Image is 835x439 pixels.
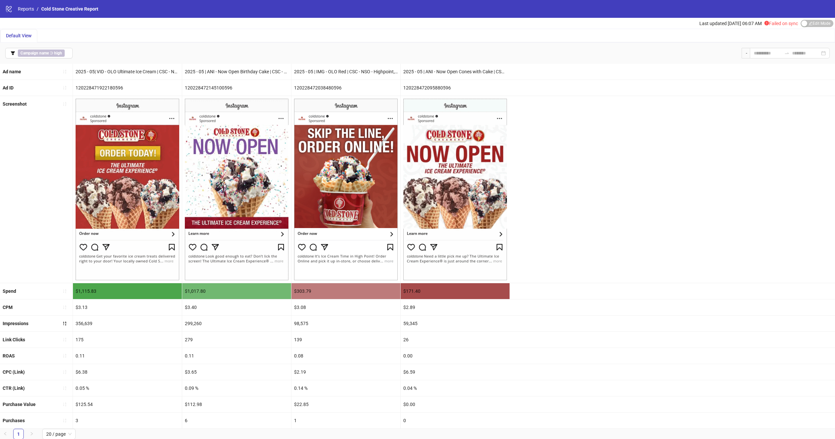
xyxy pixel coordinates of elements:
[401,316,510,331] div: 59,345
[3,418,25,423] b: Purchases
[291,80,400,96] div: 120228472038480596
[291,64,400,80] div: 2025 - 05 | IMG - OLO Red | CSC - NSO - Highpoint, NC CSC 23799 | MTO | OLO URL | Order Now - Copy
[5,48,73,58] button: Campaign name ∋ high
[185,99,288,280] img: Screenshot 120228472145100596
[18,50,65,57] span: ∋
[294,99,398,280] img: Screenshot 120228472038480596
[291,332,400,348] div: 139
[73,364,182,380] div: $6.38
[291,413,400,428] div: 1
[62,85,67,90] span: sort-ascending
[20,51,49,55] b: Campaign name
[17,5,35,13] a: Reports
[401,364,510,380] div: $6.59
[76,99,179,280] img: Screenshot 120228471922180596
[291,396,400,412] div: $22.85
[401,299,510,315] div: $2.89
[182,80,291,96] div: 120228472145100596
[291,299,400,315] div: $3.08
[73,316,182,331] div: 356,639
[3,321,28,326] b: Impressions
[30,432,34,436] span: right
[73,396,182,412] div: $125.54
[73,64,182,80] div: 2025 - 05| VID - OLO Ultimate Ice Cream | CSC - NSO - Highpoint, NC CSC 23799 | MTO | OLO URL | O...
[182,299,291,315] div: $3.40
[62,321,67,326] span: sort-descending
[62,305,67,310] span: sort-ascending
[3,288,16,294] b: Spend
[54,51,62,55] b: high
[3,85,14,90] b: Ad ID
[62,386,67,390] span: sort-ascending
[291,316,400,331] div: 98,575
[3,402,36,407] b: Purchase Value
[182,348,291,364] div: 0.11
[291,380,400,396] div: 0.14 %
[182,413,291,428] div: 6
[182,283,291,299] div: $1,017.80
[401,380,510,396] div: 0.04 %
[62,69,67,74] span: sort-ascending
[3,305,13,310] b: CPM
[182,380,291,396] div: 0.09 %
[3,69,21,74] b: Ad name
[62,418,67,423] span: sort-ascending
[403,99,507,280] img: Screenshot 120228472095880596
[62,102,67,106] span: sort-ascending
[3,101,27,107] b: Screenshot
[73,80,182,96] div: 120228471922180596
[46,429,72,439] span: 20 / page
[62,370,67,374] span: sort-ascending
[11,51,15,55] span: filter
[73,380,182,396] div: 0.05 %
[401,64,510,80] div: 2025 - 05 | ANI - Now Open Cones with Cake | CSC - NSO - Highpoint, NC CSC 23799 | MTO | LOC URL ...
[784,51,789,56] span: swap-right
[62,289,67,293] span: sort-ascending
[699,21,762,26] span: Last updated [DATE] 06:07 AM
[73,299,182,315] div: $3.13
[3,369,25,375] b: CPC (Link)
[182,364,291,380] div: $3.65
[3,353,15,358] b: ROAS
[182,64,291,80] div: 2025 - 05 | ANI - Now Open Birthday Cake | CSC - NSO - Highpoint, [GEOGRAPHIC_DATA] CSC 23799 | M...
[182,332,291,348] div: 279
[742,48,750,58] div: -
[3,337,25,342] b: Link Clicks
[401,348,510,364] div: 0.00
[401,413,510,428] div: 0
[182,316,291,331] div: 299,260
[14,429,23,439] a: 1
[6,33,32,38] span: Default View
[41,6,98,12] span: Cold Stone Creative Report
[291,364,400,380] div: $2.19
[73,283,182,299] div: $1,115.83
[73,332,182,348] div: 175
[291,283,400,299] div: $303.79
[401,396,510,412] div: $0.00
[401,332,510,348] div: 26
[401,80,510,96] div: 120228472095880596
[764,21,769,25] span: exclamation-circle
[182,396,291,412] div: $112.98
[62,402,67,407] span: sort-ascending
[3,386,25,391] b: CTR (Link)
[291,348,400,364] div: 0.08
[73,348,182,364] div: 0.11
[37,5,39,13] li: /
[73,413,182,428] div: 3
[784,51,789,56] span: to
[764,21,798,26] span: Failed on sync
[62,337,67,342] span: sort-ascending
[62,354,67,358] span: sort-ascending
[3,432,7,436] span: left
[401,283,510,299] div: $171.40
